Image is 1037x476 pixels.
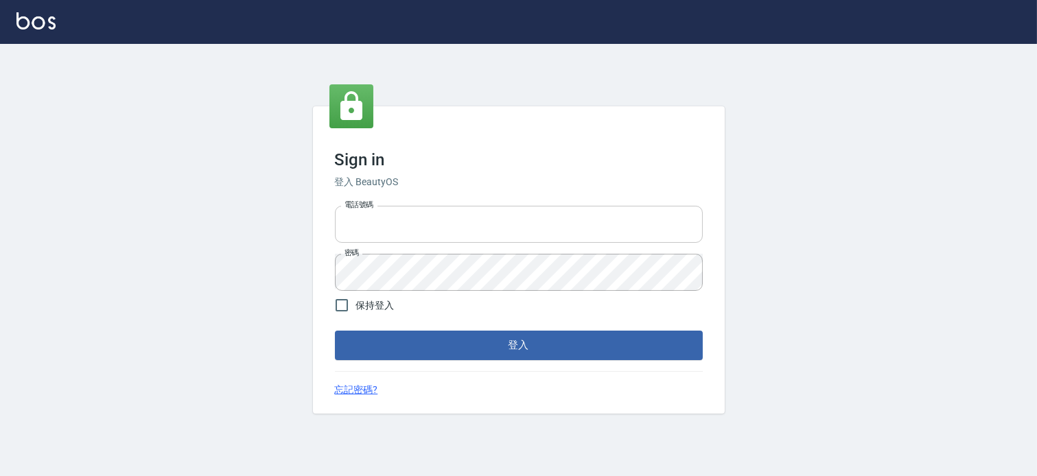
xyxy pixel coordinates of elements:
[345,200,373,210] label: 電話號碼
[335,175,703,189] h6: 登入 BeautyOS
[356,298,395,313] span: 保持登入
[345,248,359,258] label: 密碼
[16,12,56,29] img: Logo
[335,383,378,397] a: 忘記密碼?
[335,150,703,169] h3: Sign in
[335,331,703,359] button: 登入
